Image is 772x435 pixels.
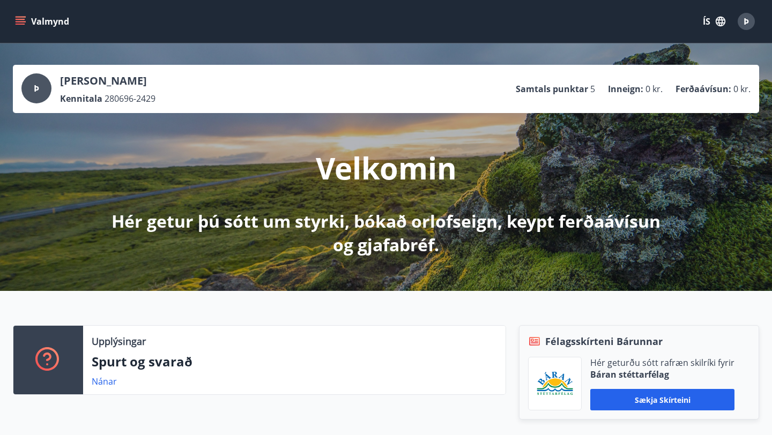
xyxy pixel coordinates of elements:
[34,82,39,94] span: Þ
[13,12,73,31] button: menu
[608,83,643,95] p: Inneign :
[103,209,669,257] p: Hér getur þú sótt um styrki, bókað orlofseign, keypt ferðaávísun og gjafabréf.
[92,376,117,387] a: Nánar
[590,369,734,380] p: Báran stéttarfélag
[744,16,749,27] span: Þ
[92,352,497,371] p: Spurt og svarað
[733,83,751,95] span: 0 kr.
[316,147,457,188] p: Velkomin
[733,9,759,34] button: Þ
[60,93,102,104] p: Kennitala
[590,389,734,410] button: Sækja skírteini
[537,371,573,396] img: Bz2lGXKH3FXEIQKvoQ8VL0Fr0uCiWgfgA3I6fSs8.png
[590,357,734,369] p: Hér geturðu sótt rafræn skilríki fyrir
[545,334,663,348] span: Félagsskírteni Bárunnar
[105,93,155,104] span: 280696-2429
[675,83,731,95] p: Ferðaávísun :
[697,12,731,31] button: ÍS
[92,334,146,348] p: Upplýsingar
[590,83,595,95] span: 5
[645,83,663,95] span: 0 kr.
[516,83,588,95] p: Samtals punktar
[60,73,155,88] p: [PERSON_NAME]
